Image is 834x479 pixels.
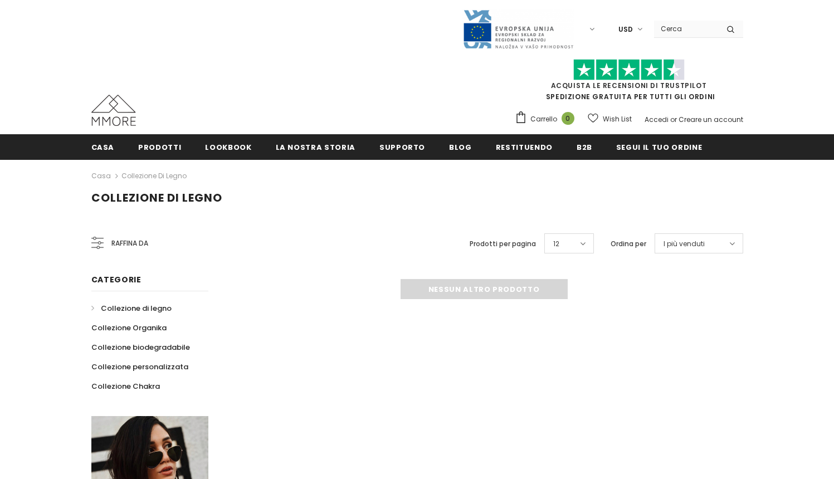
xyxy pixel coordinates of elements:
[91,274,142,285] span: Categorie
[551,81,707,90] a: Acquista le recensioni di TrustPilot
[121,171,187,180] a: Collezione di legno
[462,9,574,50] img: Javni Razpis
[515,64,743,101] span: SPEDIZIONE GRATUITA PER TUTTI GLI ORDINI
[496,142,553,153] span: Restituendo
[618,24,633,35] span: USD
[91,361,188,372] span: Collezione personalizzata
[276,134,355,159] a: La nostra storia
[449,142,472,153] span: Blog
[573,59,685,81] img: Fidati di Pilot Stars
[91,377,160,396] a: Collezione Chakra
[515,111,580,128] a: Carrello 0
[111,237,148,250] span: Raffina da
[616,142,702,153] span: Segui il tuo ordine
[611,238,646,250] label: Ordina per
[91,142,115,153] span: Casa
[91,299,172,318] a: Collezione di legno
[91,169,111,183] a: Casa
[603,114,632,125] span: Wish List
[91,134,115,159] a: Casa
[91,357,188,377] a: Collezione personalizzata
[101,303,172,314] span: Collezione di legno
[577,134,592,159] a: B2B
[616,134,702,159] a: Segui il tuo ordine
[138,134,181,159] a: Prodotti
[138,142,181,153] span: Prodotti
[91,342,190,353] span: Collezione biodegradabile
[91,381,160,392] span: Collezione Chakra
[91,95,136,126] img: Casi MMORE
[91,190,222,206] span: Collezione di legno
[654,21,718,37] input: Search Site
[449,134,472,159] a: Blog
[553,238,559,250] span: 12
[577,142,592,153] span: B2B
[91,322,167,333] span: Collezione Organika
[470,238,536,250] label: Prodotti per pagina
[496,134,553,159] a: Restituendo
[276,142,355,153] span: La nostra storia
[91,318,167,338] a: Collezione Organika
[91,338,190,357] a: Collezione biodegradabile
[645,115,669,124] a: Accedi
[205,142,251,153] span: Lookbook
[205,134,251,159] a: Lookbook
[379,134,425,159] a: supporto
[462,24,574,33] a: Javni Razpis
[379,142,425,153] span: supporto
[588,109,632,129] a: Wish List
[670,115,677,124] span: or
[664,238,705,250] span: I più venduti
[562,112,574,125] span: 0
[530,114,557,125] span: Carrello
[679,115,743,124] a: Creare un account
